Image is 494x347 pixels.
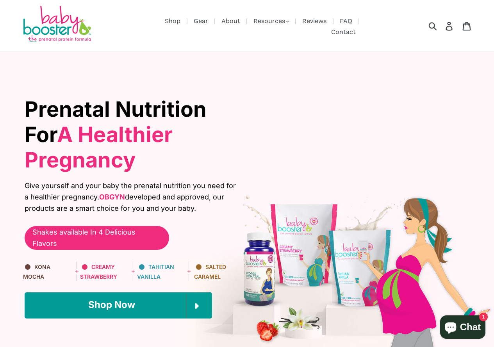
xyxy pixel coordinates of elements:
[25,180,241,214] span: Give yourself and your baby the prenatal nutrition you need for a healthier pregnancy. developed ...
[99,193,125,201] b: OBGYN
[80,263,117,279] span: Creamy Strawberry
[137,263,174,279] span: Tahitian Vanilla
[218,16,244,26] a: About
[250,15,293,27] button: Resources
[25,96,207,173] span: Prenatal Nutrition For
[32,227,161,249] span: Shakes available In 4 Delicious Flavors
[438,315,488,341] inbox-online-store-chat: Shopify online store chat
[23,263,50,279] span: KONA Mocha
[194,263,226,279] span: Salted Caramel
[327,27,360,37] a: Contact
[25,122,173,173] span: A Healthier Pregnancy
[21,6,92,44] img: Baby Booster Prenatal Protein Supplements
[298,16,330,26] a: Reviews
[88,299,135,310] span: Shop Now
[25,292,212,318] a: Shop Now
[431,17,453,34] input: Search
[161,16,184,26] a: Shop
[190,16,212,26] a: Gear
[336,16,356,26] a: FAQ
